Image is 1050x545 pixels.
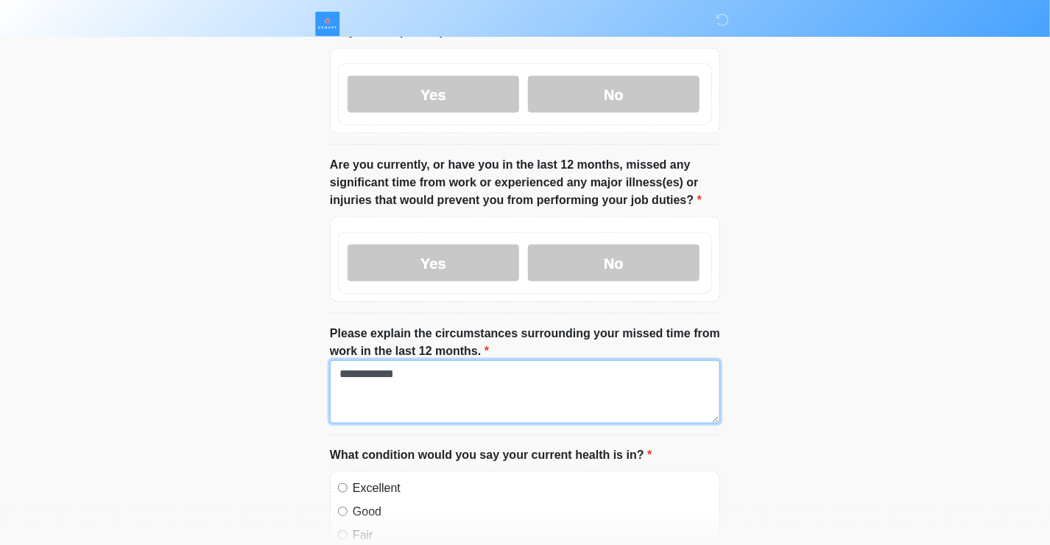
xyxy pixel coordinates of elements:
[338,530,348,540] input: Fair
[348,76,519,113] label: Yes
[528,76,700,113] label: No
[315,11,340,36] img: ESHYFT Logo
[338,507,348,516] input: Good
[348,245,519,281] label: Yes
[330,156,720,209] label: Are you currently, or have you in the last 12 months, missed any significant time from work or ex...
[528,245,700,281] label: No
[353,527,712,544] label: Fair
[330,325,720,360] label: Please explain the circumstances surrounding your missed time from work in the last 12 months.
[338,483,348,493] input: Excellent
[330,446,652,464] label: What condition would you say your current health is in?
[353,503,712,521] label: Good
[353,479,712,497] label: Excellent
